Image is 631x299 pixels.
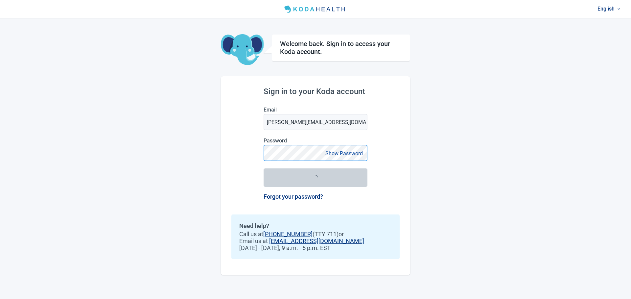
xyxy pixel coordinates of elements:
[239,237,392,244] span: Email us at
[282,4,349,14] img: Koda Health
[269,237,364,244] a: [EMAIL_ADDRESS][DOMAIN_NAME]
[264,137,367,144] label: Password
[312,174,319,181] span: loading
[595,3,623,14] a: Current language: English
[264,107,367,113] label: Email
[239,244,392,251] span: [DATE] - [DATE], 9 a.m. - 5 p.m. EST
[617,7,620,11] span: down
[221,18,410,275] main: Main content
[239,222,392,229] h2: Need help?
[323,149,365,158] button: Show Password
[280,40,402,56] h1: Welcome back. Sign in to access your Koda account.
[263,231,313,237] a: [PHONE_NUMBER]
[264,193,323,200] a: Forgot your password?
[221,34,264,66] img: Koda Elephant
[239,231,392,237] span: Call us at (TTY 711) or
[264,87,367,96] h2: Sign in to your Koda account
